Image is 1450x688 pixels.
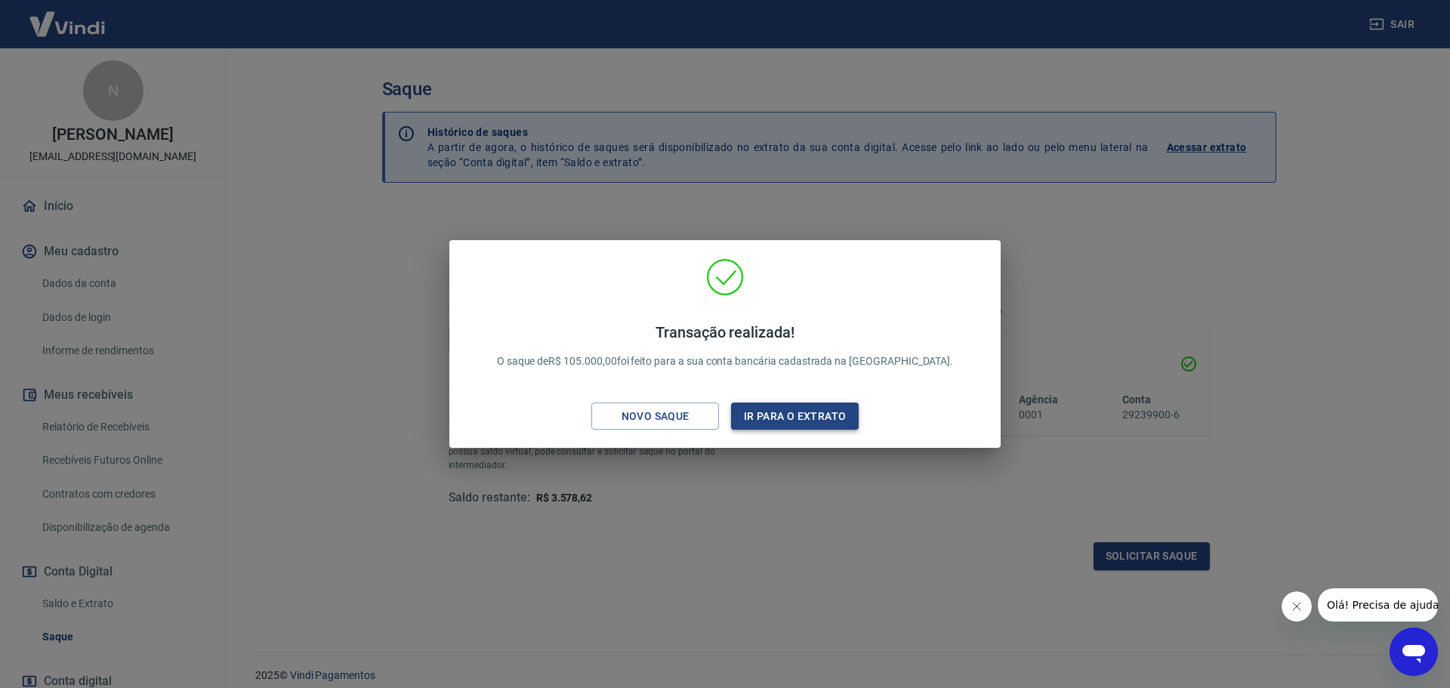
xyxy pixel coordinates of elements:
[1282,591,1312,622] iframe: Fechar mensagem
[9,11,127,23] span: Olá! Precisa de ajuda?
[497,323,953,341] h4: Transação realizada!
[603,407,708,426] div: Novo saque
[1318,588,1438,622] iframe: Mensagem da empresa
[497,323,953,369] p: O saque de R$ 105.000,00 foi feito para a sua conta bancária cadastrada na [GEOGRAPHIC_DATA].
[591,403,719,430] button: Novo saque
[1390,628,1438,676] iframe: Botão para abrir a janela de mensagens
[731,403,859,430] button: Ir para o extrato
